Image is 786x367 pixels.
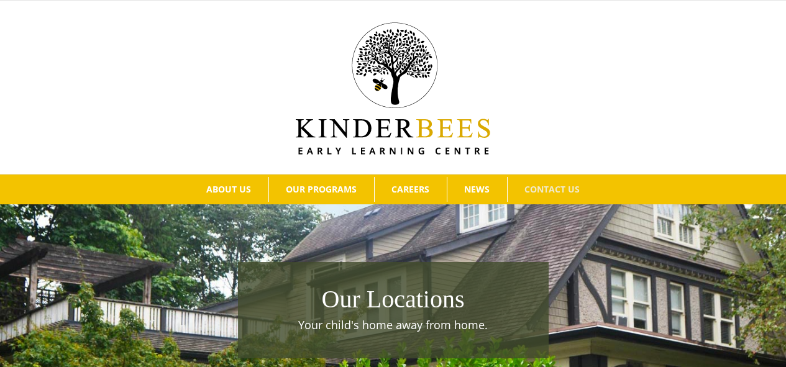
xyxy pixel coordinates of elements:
[19,174,767,204] nav: Main Menu
[190,177,268,202] a: ABOUT US
[269,177,374,202] a: OUR PROGRAMS
[286,185,357,194] span: OUR PROGRAMS
[244,282,542,317] h1: Our Locations
[296,22,490,155] img: Kinder Bees Logo
[375,177,447,202] a: CAREERS
[206,185,251,194] span: ABOUT US
[447,177,507,202] a: NEWS
[464,185,490,194] span: NEWS
[244,317,542,333] p: Your child's home away from home.
[524,185,580,194] span: CONTACT US
[391,185,429,194] span: CAREERS
[508,177,597,202] a: CONTACT US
